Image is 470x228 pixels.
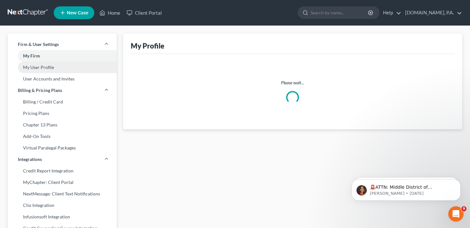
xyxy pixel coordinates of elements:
a: [DOMAIN_NAME], P.A. [402,7,462,19]
input: Search by name... [310,7,369,19]
a: Add-On Tools [8,131,117,142]
a: MyChapter: Client Portal [8,177,117,188]
a: Client Portal [123,7,165,19]
span: Integrations [18,156,42,163]
p: Please wait... [136,80,450,86]
span: New Case [67,11,88,15]
a: My Firm [8,50,117,62]
div: My Profile [131,41,164,50]
iframe: Intercom live chat [448,206,464,222]
a: Billing / Credit Card [8,96,117,108]
a: NextMessage: Client Text Notifications [8,188,117,200]
a: Pricing Plans [8,108,117,119]
a: Billing & Pricing Plans [8,85,117,96]
a: Virtual Paralegal Packages [8,142,117,154]
a: Clio Integration [8,200,117,211]
a: My User Profile [8,62,117,73]
a: Chapter 13 Plans [8,119,117,131]
a: Credit Report Integration [8,165,117,177]
a: Firm & User Settings [8,39,117,50]
a: Infusionsoft Integration [8,211,117,223]
span: Firm & User Settings [18,41,59,48]
a: Help [380,7,401,19]
span: 9 [461,206,466,211]
a: Integrations [8,154,117,165]
span: Billing & Pricing Plans [18,87,62,94]
a: User Accounts and Invites [8,73,117,85]
iframe: Intercom notifications message [342,166,470,211]
a: Home [96,7,123,19]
